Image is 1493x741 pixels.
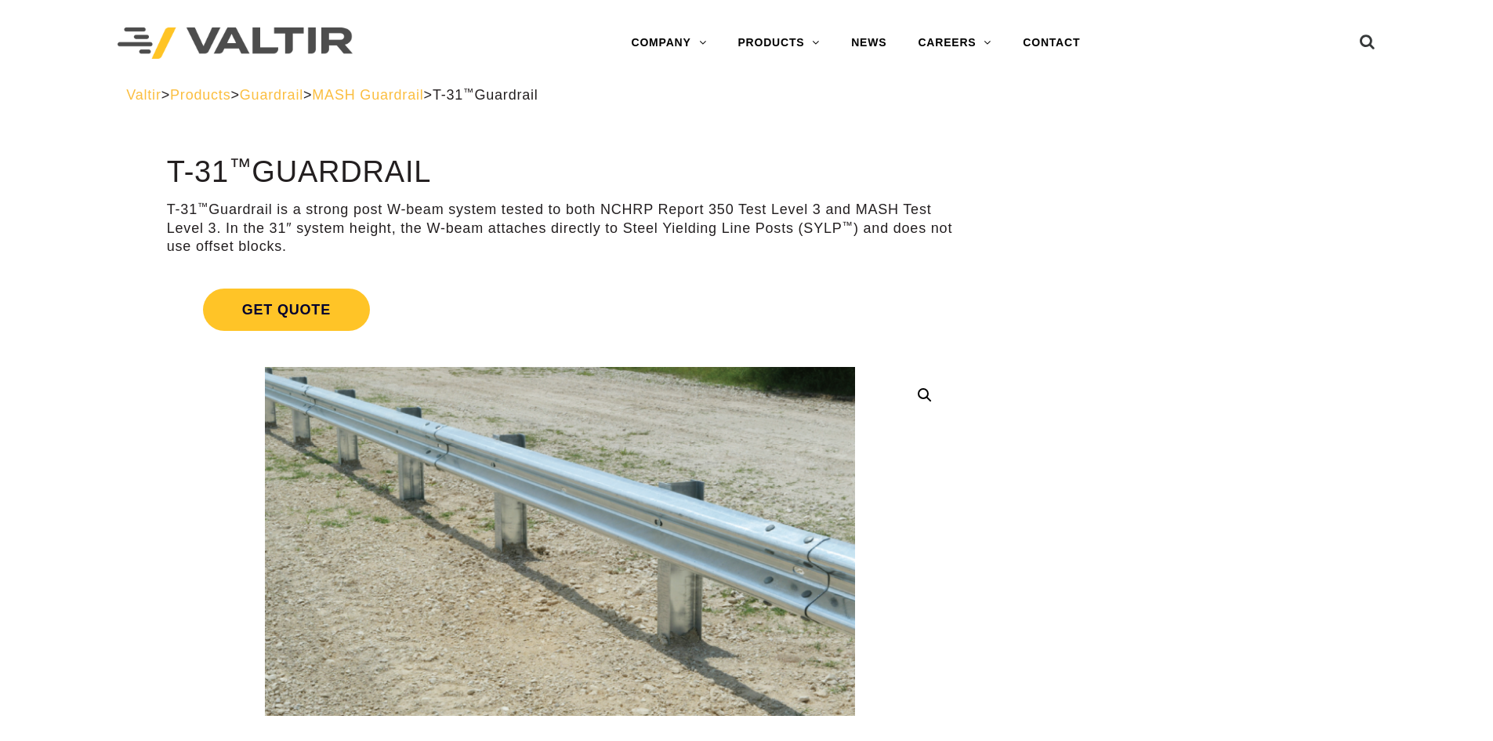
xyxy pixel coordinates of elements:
a: NEWS [835,27,902,59]
a: Products [170,87,230,103]
span: T-31 Guardrail [433,87,538,103]
sup: ™ [229,154,252,179]
sup: ™ [463,86,474,98]
a: PRODUCTS [722,27,835,59]
a: Guardrail [240,87,303,103]
p: T-31 Guardrail is a strong post W-beam system tested to both NCHRP Report 350 Test Level 3 and MA... [167,201,953,256]
div: > > > > [126,86,1367,104]
a: CONTACT [1007,27,1096,59]
img: Valtir [118,27,353,60]
a: Get Quote [167,270,953,350]
a: CAREERS [902,27,1007,59]
a: MASH Guardrail [312,87,423,103]
a: Valtir [126,87,161,103]
h1: T-31 Guardrail [167,156,953,189]
sup: ™ [843,220,853,231]
span: Get Quote [203,289,370,331]
a: COMPANY [615,27,722,59]
sup: ™ [197,201,208,212]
